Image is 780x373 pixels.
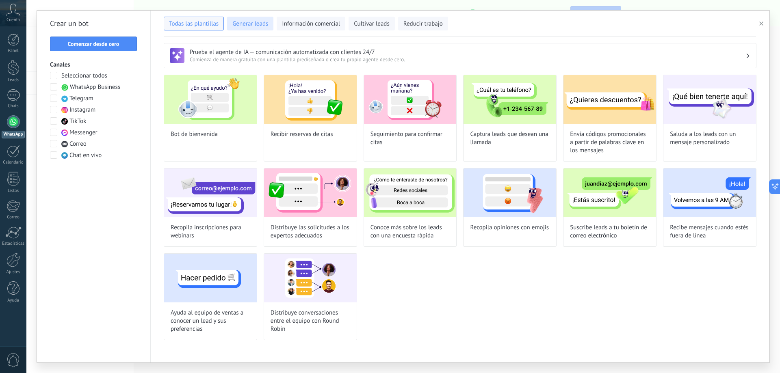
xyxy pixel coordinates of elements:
[670,224,750,240] span: Recibe mensajes cuando estés fuera de línea
[171,130,218,138] span: Bot de bienvenida
[50,37,137,51] button: Comenzar desde cero
[271,309,350,333] span: Distribuye conversaciones entre el equipo con Round Robin
[61,72,107,80] span: Seleccionar todos
[282,20,340,28] span: Información comercial
[271,130,333,138] span: Recibir reservas de citas
[398,17,448,30] button: Reducir trabajo
[464,168,556,217] img: Recopila opiniones con emojis
[570,130,650,155] span: Envía códigos promocionales a partir de palabras clave en los mensajes
[271,224,350,240] span: Distribuye las solicitudes a los expertos adecuados
[264,254,357,302] img: Distribuye conversaciones entre el equipo con Round Robin
[264,75,357,124] img: Recibir reservas de citas
[68,41,119,47] span: Comenzar desde cero
[164,75,257,124] img: Bot de bienvenida
[171,224,250,240] span: Recopila inscripciones para webinars
[570,224,650,240] span: Suscribe leads a tu boletín de correo electrónico
[69,95,93,103] span: Telegram
[2,78,25,83] div: Leads
[663,168,756,217] img: Recibe mensajes cuando estés fuera de línea
[277,17,345,30] button: Información comercial
[2,103,25,109] div: Chats
[370,224,450,240] span: Conoce más sobre los leads con una encuesta rápida
[354,20,389,28] span: Cultivar leads
[2,48,25,54] div: Panel
[50,61,137,69] h3: Canales
[227,17,273,30] button: Generar leads
[403,20,443,28] span: Reducir trabajo
[464,75,556,124] img: Captura leads que desean una llamada
[670,130,750,147] span: Saluda a los leads con un mensaje personalizado
[190,56,745,63] span: Comienza de manera gratuita con una plantilla prediseñada o crea tu propio agente desde cero.
[470,224,549,232] span: Recopila opiniones con emojis
[563,168,656,217] img: Suscribe leads a tu boletín de correo electrónico
[169,20,219,28] span: Todas las plantillas
[470,130,550,147] span: Captura leads que desean una llamada
[364,75,457,124] img: Seguimiento para confirmar citas
[69,117,86,125] span: TikTok
[349,17,394,30] button: Cultivar leads
[6,17,20,23] span: Cuenta
[663,75,756,124] img: Saluda a los leads con un mensaje personalizado
[69,151,102,160] span: Chat en vivo
[70,83,120,91] span: WhatsApp Business
[50,17,137,30] h2: Crear un bot
[2,160,25,165] div: Calendario
[164,254,257,302] img: Ayuda al equipo de ventas a conocer un lead y sus preferencias
[232,20,268,28] span: Generar leads
[2,188,25,194] div: Listas
[164,168,257,217] img: Recopila inscripciones para webinars
[2,215,25,220] div: Correo
[69,140,87,148] span: Correo
[69,106,95,114] span: Instagram
[370,130,450,147] span: Seguimiento para confirmar citas
[190,48,745,56] h3: Prueba el agente de IA — comunicación automatizada con clientes 24/7
[171,309,250,333] span: Ayuda al equipo de ventas a conocer un lead y sus preferencias
[563,75,656,124] img: Envía códigos promocionales a partir de palabras clave en los mensajes
[2,270,25,275] div: Ajustes
[164,17,224,30] button: Todas las plantillas
[264,168,357,217] img: Distribuye las solicitudes a los expertos adecuados
[2,298,25,303] div: Ayuda
[2,131,25,138] div: WhatsApp
[69,129,97,137] span: Messenger
[2,241,25,246] div: Estadísticas
[364,168,457,217] img: Conoce más sobre los leads con una encuesta rápida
